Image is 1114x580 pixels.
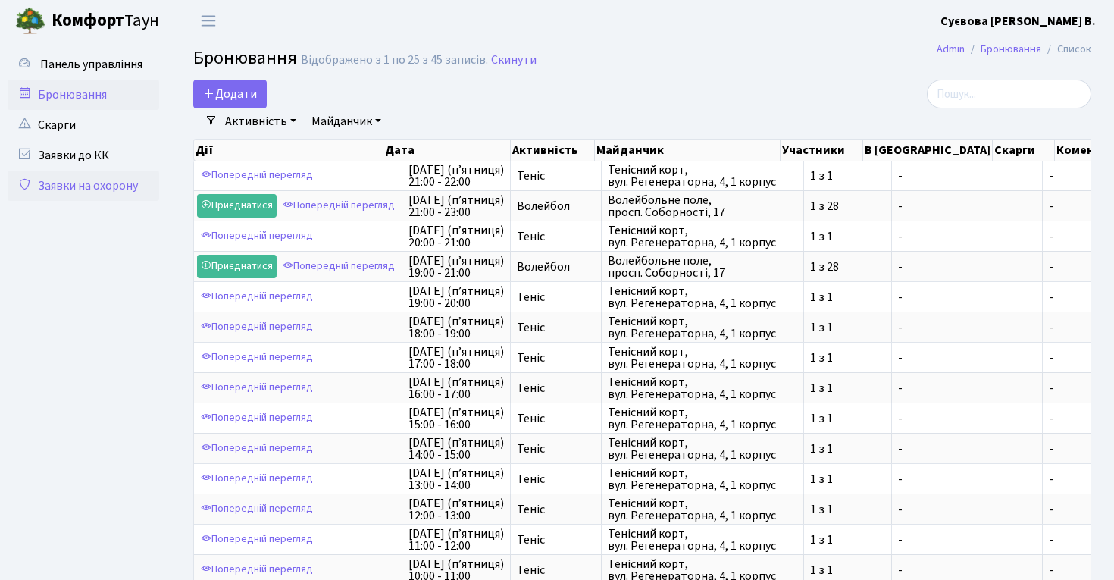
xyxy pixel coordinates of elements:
[914,33,1114,65] nav: breadcrumb
[940,13,1096,30] b: Суєвова [PERSON_NAME] В.
[1049,503,1102,516] span: -
[517,352,595,364] span: Теніс
[781,140,863,161] th: Участники
[898,534,1036,546] span: -
[197,194,277,218] a: Приєднатися
[197,437,317,460] a: Попередній перегляд
[408,497,504,522] span: [DATE] (п’ятниця) 12:00 - 13:00
[810,230,885,243] span: 1 з 1
[608,224,797,249] span: Тенісний корт, вул. Регенераторна, 4, 1 корпус
[197,164,317,187] a: Попередній перегляд
[40,56,142,73] span: Панель управління
[8,140,159,171] a: Заявки до КК
[8,171,159,201] a: Заявки на охорону
[517,230,595,243] span: Теніс
[1049,200,1102,212] span: -
[517,503,595,516] span: Теніс
[1049,534,1102,546] span: -
[1049,321,1102,334] span: -
[898,443,1036,455] span: -
[517,170,595,182] span: Теніс
[408,285,504,309] span: [DATE] (п’ятниця) 19:00 - 20:00
[1041,41,1091,58] li: Список
[194,140,383,161] th: Дії
[1049,473,1102,485] span: -
[517,261,595,273] span: Волейбол
[608,285,797,309] span: Тенісний корт, вул. Регенераторна, 4, 1 корпус
[408,315,504,340] span: [DATE] (п’ятниця) 18:00 - 19:00
[810,412,885,425] span: 1 з 1
[1049,443,1102,455] span: -
[810,261,885,273] span: 1 з 28
[305,108,387,134] a: Майданчик
[408,406,504,431] span: [DATE] (п’ятниця) 15:00 - 16:00
[1049,170,1102,182] span: -
[1049,352,1102,364] span: -
[927,80,1091,108] input: Пошук...
[810,382,885,394] span: 1 з 1
[810,564,885,576] span: 1 з 1
[408,437,504,461] span: [DATE] (п’ятниця) 14:00 - 15:00
[517,382,595,394] span: Теніс
[301,53,488,67] div: Відображено з 1 по 25 з 45 записів.
[197,315,317,339] a: Попередній перегляд
[1049,230,1102,243] span: -
[810,443,885,455] span: 1 з 1
[511,140,596,161] th: Активність
[193,80,267,108] button: Додати
[517,291,595,303] span: Теніс
[810,200,885,212] span: 1 з 28
[15,6,45,36] img: logo.png
[608,467,797,491] span: Тенісний корт, вул. Регенераторна, 4, 1 корпус
[595,140,781,161] th: Майданчик
[52,8,124,33] b: Комфорт
[937,41,965,57] a: Admin
[408,346,504,370] span: [DATE] (п’ятниця) 17:00 - 18:00
[608,346,797,370] span: Тенісний корт, вул. Регенераторна, 4, 1 корпус
[517,200,595,212] span: Волейбол
[898,261,1036,273] span: -
[608,164,797,188] span: Тенісний корт, вул. Регенераторна, 4, 1 корпус
[197,346,317,369] a: Попередній перегляд
[898,170,1036,182] span: -
[898,291,1036,303] span: -
[383,140,511,161] th: Дата
[517,443,595,455] span: Теніс
[993,140,1055,161] th: Скарги
[810,291,885,303] span: 1 з 1
[898,564,1036,576] span: -
[193,45,297,71] span: Бронювання
[8,49,159,80] a: Панель управління
[608,497,797,522] span: Тенісний корт, вул. Регенераторна, 4, 1 корпус
[279,194,399,218] a: Попередній перегляд
[981,41,1041,57] a: Бронювання
[197,285,317,309] a: Попередній перегляд
[1049,261,1102,273] span: -
[810,473,885,485] span: 1 з 1
[810,503,885,516] span: 1 з 1
[197,255,277,278] a: Приєднатися
[608,255,797,279] span: Волейбольне поле, просп. Соборності, 17
[408,164,504,188] span: [DATE] (п’ятниця) 21:00 - 22:00
[8,80,159,110] a: Бронювання
[1049,291,1102,303] span: -
[408,528,504,552] span: [DATE] (п’ятниця) 11:00 - 12:00
[810,170,885,182] span: 1 з 1
[940,12,1096,30] a: Суєвова [PERSON_NAME] В.
[898,382,1036,394] span: -
[408,255,504,279] span: [DATE] (п’ятниця) 19:00 - 21:00
[898,230,1036,243] span: -
[1049,412,1102,425] span: -
[52,8,159,34] span: Таун
[408,467,504,491] span: [DATE] (п’ятниця) 13:00 - 14:00
[898,321,1036,334] span: -
[517,321,595,334] span: Теніс
[197,224,317,248] a: Попередній перегляд
[408,194,504,218] span: [DATE] (п’ятниця) 21:00 - 23:00
[608,194,797,218] span: Волейбольне поле, просп. Соборності, 17
[608,315,797,340] span: Тенісний корт, вул. Регенераторна, 4, 1 корпус
[810,534,885,546] span: 1 з 1
[8,110,159,140] a: Скарги
[863,140,993,161] th: В [GEOGRAPHIC_DATA]
[898,200,1036,212] span: -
